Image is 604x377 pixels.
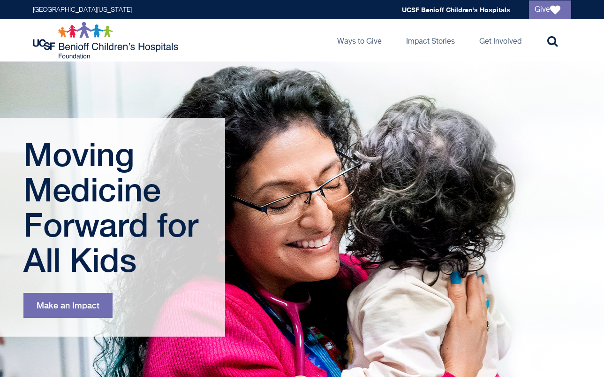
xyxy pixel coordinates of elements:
h1: Moving Medicine Forward for All Kids [23,137,204,277]
a: UCSF Benioff Children's Hospitals [402,6,510,14]
img: Logo for UCSF Benioff Children's Hospitals Foundation [33,22,181,59]
a: Ways to Give [330,19,389,62]
a: [GEOGRAPHIC_DATA][US_STATE] [33,7,132,13]
a: Impact Stories [399,19,462,62]
a: Give [529,0,571,19]
a: Get Involved [472,19,529,62]
a: Make an Impact [23,293,113,318]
